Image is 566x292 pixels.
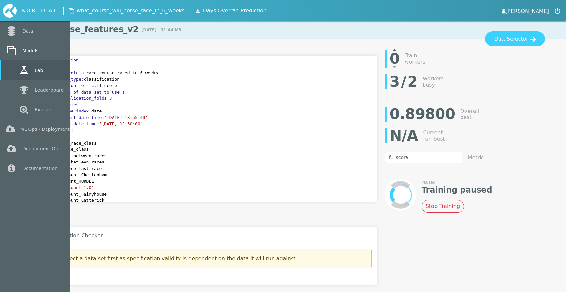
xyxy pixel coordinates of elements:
span: : [71,64,73,69]
span: : [107,96,109,101]
span: : [79,102,81,107]
span: race_course_raced_in_6_weeks [48,70,158,75]
div: Paused [422,180,492,185]
h3: Specification Checker [38,232,372,239]
div: Current run best [423,129,449,142]
button: DataSelector [485,31,545,46]
span: 1 [122,90,125,94]
span: : [97,121,99,126]
span: : [94,83,97,88]
span: date [48,109,102,113]
span: fraction_of_data_set_to_use [50,90,120,94]
span: '[DATE] 18:55:00' [104,115,148,120]
span: Selector [507,35,528,43]
div: N/A [390,125,418,146]
span: : [102,115,104,120]
span: track_count_Fairyhouse [48,192,107,197]
span: test_start_date_time [50,115,102,120]
span: track_count_Catterick [48,198,104,203]
div: Overall best [460,108,486,120]
a: [PERSON_NAME] [502,6,549,15]
span: type_count_HURDLE [48,179,94,184]
img: icon-arrow--light.svg [530,37,536,42]
span: evaluation_metric [50,83,94,88]
span: 3 [109,96,112,101]
span: cross_validation_folds [50,96,107,101]
span: '[DATE] 18:30:00' [99,121,143,126]
span: : [81,77,84,82]
img: icon-logout.svg [555,8,560,14]
span: : [71,128,73,133]
span: : [79,58,81,62]
strong: Training paused [422,185,492,195]
span: days_since_last_race [48,166,102,171]
span: 3 [390,71,400,93]
span: avg_std_between_races [48,160,104,164]
a: Workersbusy [423,76,444,88]
a: KORTICAL [3,4,63,18]
div: KORTICAL [22,7,58,15]
div: Metric [468,154,484,161]
span: current_race_class [48,141,97,146]
span: track_count_Cheltenham [48,172,107,177]
h1: Lab [20,20,566,39]
span: avg_days_between_races [48,153,107,158]
span: f1_score [48,83,117,88]
span: test_end_date_time [50,121,97,126]
span: 2 [407,71,418,93]
span: Please select a data set first as specification validity is dependent on the data it will run aga... [44,255,296,262]
span: : [84,70,86,75]
button: Stop Training [422,200,464,213]
span: classification [48,77,120,82]
span: : [89,109,91,113]
img: icon-kortical.svg [3,4,17,18]
a: Train workers [405,52,425,65]
span: 'class_count_1.0' [50,185,94,190]
div: Home [3,4,63,18]
span: / [401,71,406,93]
span: : [120,90,122,94]
div: 0.89800 [390,103,455,125]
